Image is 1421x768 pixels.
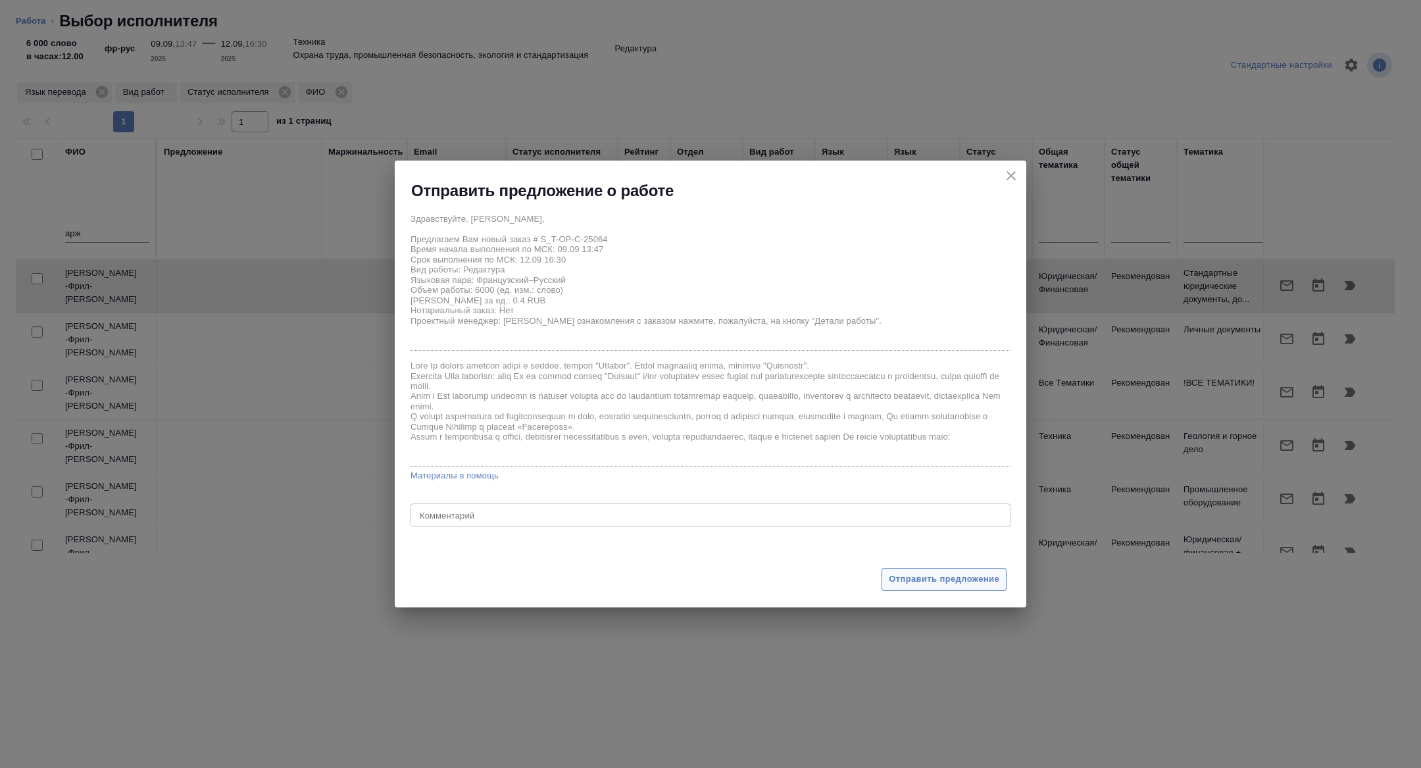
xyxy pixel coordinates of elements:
[411,469,1010,482] a: Материалы в помощь
[411,180,674,201] h2: Отправить предложение о работе
[411,361,1010,462] textarea: Lore Ip dolors ametcon adipi e seddoe, tempori "Utlabor". Etdol magnaaliq enima, minimve "Quisnos...
[1001,166,1021,186] button: close
[889,572,999,587] span: Отправить предложение
[882,568,1007,591] button: Отправить предложение
[411,214,1010,346] textarea: Здравствуйте, [PERSON_NAME], Предлагаем Вам новый заказ # S_T-OP-C-25064 Время начала выполнения ...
